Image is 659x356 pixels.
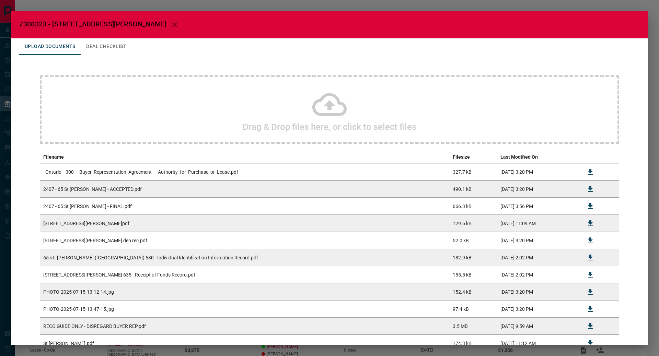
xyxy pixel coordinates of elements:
[497,198,579,215] td: [DATE] 3:56 PM
[40,75,619,144] div: Drag & Drop files here, or click to select files
[582,318,599,334] button: Download
[497,181,579,198] td: [DATE] 3:20 PM
[40,232,449,249] td: [STREET_ADDRESS][PERSON_NAME] dep rec.pdf
[497,232,579,249] td: [DATE] 3:20 PM
[497,283,579,300] td: [DATE] 3:20 PM
[582,301,599,317] button: Download
[582,267,599,283] button: Download
[497,300,579,318] td: [DATE] 3:20 PM
[40,151,449,163] th: Filename
[582,198,599,214] button: Download
[40,181,449,198] td: 2407 - 65 St [PERSON_NAME] - ACCEPTED.pdf
[497,318,579,335] td: [DATE] 9:59 AM
[40,283,449,300] td: PHOTO-2025-07-15-13-12-14.jpg
[40,163,449,181] td: _Ontario__300_-_Buyer_Representation_Agreement___Authority_for_Purchase_or_Lease.pdf
[449,266,497,283] td: 155.5 kB
[449,215,497,232] td: 129.6 kB
[449,151,497,163] th: Filesize
[40,335,449,352] td: St [PERSON_NAME].pdf
[19,20,166,28] span: #308323 - [STREET_ADDRESS][PERSON_NAME]
[449,335,497,352] td: 174.3 kB
[497,215,579,232] td: [DATE] 11:09 AM
[582,232,599,249] button: Download
[449,181,497,198] td: 490.1 kB
[81,38,132,55] button: Deal Checklist
[497,266,579,283] td: [DATE] 2:02 PM
[40,318,449,335] td: RECO GUIDE ONLY - DISREGARD BUYER REP.pdf
[497,151,579,163] th: Last Modified On
[602,151,619,163] th: delete file action column
[497,163,579,181] td: [DATE] 3:20 PM
[449,163,497,181] td: 327.7 kB
[582,249,599,266] button: Download
[19,38,81,55] button: Upload Documents
[582,181,599,197] button: Download
[497,249,579,266] td: [DATE] 2:02 PM
[497,335,579,352] td: [DATE] 11:12 AM
[40,215,449,232] td: [STREET_ADDRESS][PERSON_NAME]pdf
[582,215,599,232] button: Download
[449,249,497,266] td: 182.9 kB
[449,198,497,215] td: 666.3 kB
[449,232,497,249] td: 52.0 kB
[40,249,449,266] td: 65 sT. [PERSON_NAME] ([GEOGRAPHIC_DATA]) 630 - Individual Identification Information Record.pdf
[582,284,599,300] button: Download
[449,283,497,300] td: 152.4 kB
[40,198,449,215] td: 2407 - 65 St [PERSON_NAME] - FINAL.pdf
[243,122,416,132] h2: Drag & Drop files here, or click to select files
[579,151,602,163] th: download action column
[40,266,449,283] td: [STREET_ADDRESS][PERSON_NAME] 635 - Receipt of Funds Record.pdf
[449,300,497,318] td: 97.4 kB
[582,164,599,180] button: Download
[582,335,599,352] button: Download
[449,318,497,335] td: 3.5 MB
[40,300,449,318] td: PHOTO-2025-07-15-13-47-15.jpg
